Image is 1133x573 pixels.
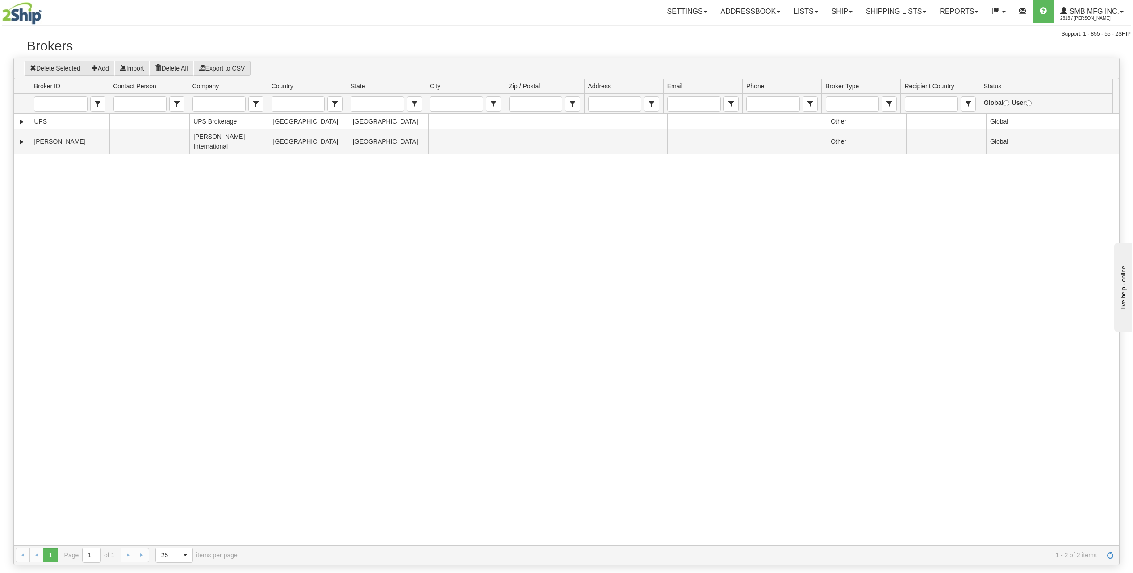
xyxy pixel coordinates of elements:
[7,8,83,14] div: live help - online
[17,137,26,146] a: Expand
[178,548,192,562] span: select
[250,552,1097,559] span: 1 - 2 of 2 items
[961,96,976,112] span: Recipient Country
[155,548,193,563] span: Page sizes drop down
[30,129,109,154] td: [PERSON_NAME]
[193,61,251,76] button: Export to CSV
[34,97,87,111] input: Broker ID
[86,61,115,76] button: Add
[43,548,58,562] span: Page 1
[17,117,26,126] a: Expand
[986,129,1066,154] td: Global
[430,97,482,111] input: City
[328,97,342,111] span: select
[64,548,115,563] span: Page of 1
[109,94,188,114] td: filter cell
[661,0,714,23] a: Settings
[714,0,787,23] a: Addressbook
[644,97,659,111] span: select
[933,0,985,23] a: Reports
[825,82,859,91] span: Broker Type
[349,114,428,129] td: [GEOGRAPHIC_DATA]
[170,97,184,111] span: select
[1103,548,1117,562] a: Refresh
[192,82,219,91] span: Company
[1060,14,1127,23] span: 2613 / [PERSON_NAME]
[24,61,86,76] button: Delete Selected
[248,96,263,112] span: Company
[2,30,1131,38] div: Support: 1 - 855 - 55 - 2SHIP
[114,97,166,111] input: Contact Person
[787,0,824,23] a: Lists
[327,96,343,112] span: Country
[961,97,975,111] span: select
[723,96,739,112] span: Email
[668,97,720,111] input: Email
[486,96,501,112] span: City
[407,97,422,111] span: select
[430,82,440,91] span: City
[426,94,505,114] td: filter cell
[882,97,896,111] span: select
[113,82,156,91] span: Contact Person
[2,2,42,25] img: logo2613.jpg
[900,94,979,114] td: filter cell
[509,82,540,91] span: Zip / Postal
[269,114,348,129] td: [GEOGRAPHIC_DATA]
[986,114,1066,129] td: Global
[505,94,584,114] td: filter cell
[724,97,738,111] span: select
[584,94,663,114] td: filter cell
[1054,0,1130,23] a: SMB MFG INC. 2613 / [PERSON_NAME]
[189,129,269,154] td: [PERSON_NAME] International
[984,82,1002,91] span: Status
[351,97,403,111] input: State
[349,129,428,154] td: [GEOGRAPHIC_DATA]
[486,97,501,111] span: select
[30,114,109,129] td: UPS
[149,61,193,76] button: Delete All
[188,94,267,114] td: filter cell
[589,97,641,111] input: Address
[984,98,1009,108] label: Global
[1003,100,1009,106] input: Global
[114,61,150,76] button: Import
[193,97,245,111] input: Company
[1012,98,1032,108] label: User
[882,96,897,112] span: Broker Type
[803,96,818,112] span: Phone
[407,96,422,112] span: State
[272,82,293,91] span: Country
[826,97,878,111] input: Broker Type
[742,94,821,114] td: filter cell
[825,0,859,23] a: Ship
[827,114,906,129] td: Other
[269,129,348,154] td: [GEOGRAPHIC_DATA]
[588,82,611,91] span: Address
[1026,100,1032,106] input: User
[746,82,764,91] span: Phone
[1067,8,1119,15] span: SMB MFG INC.
[91,97,105,111] span: select
[827,129,906,154] td: Other
[30,94,109,114] td: filter cell
[351,82,365,91] span: State
[663,94,742,114] td: filter cell
[747,97,799,111] input: Phone
[644,96,659,112] span: Address
[1059,94,1112,114] td: filter cell
[83,548,100,562] input: Page 1
[90,96,105,112] span: Broker ID
[565,96,580,112] span: Zip / Postal
[268,94,347,114] td: filter cell
[1112,241,1132,332] iframe: chat widget
[169,96,184,112] span: Contact Person
[565,97,580,111] span: select
[272,97,324,111] input: Country
[821,94,900,114] td: filter cell
[347,94,426,114] td: filter cell
[904,82,954,91] span: Recipient Country
[34,82,60,91] span: Broker ID
[14,58,1119,79] div: grid toolbar
[905,97,957,111] input: Recipient Country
